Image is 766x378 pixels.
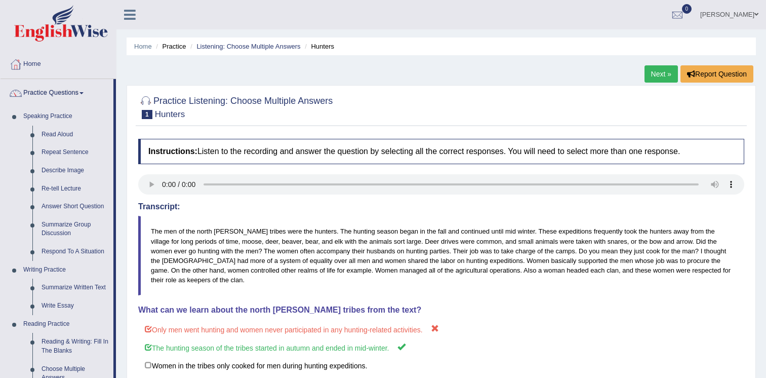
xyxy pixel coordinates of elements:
a: Describe Image [37,162,113,180]
a: Answer Short Question [37,198,113,216]
li: Practice [153,42,186,51]
a: Respond To A Situation [37,243,113,261]
h2: Practice Listening: Choose Multiple Answers [138,94,333,119]
a: Practice Questions [1,79,113,104]
a: Repeat Sentence [37,143,113,162]
h4: Listen to the recording and answer the question by selecting all the correct responses. You will ... [138,139,744,164]
a: Reading & Writing: Fill In The Blanks [37,333,113,360]
b: Instructions: [148,147,197,156]
a: Re-tell Lecture [37,180,113,198]
label: The hunting season of the tribes started in autumn and ended in mid-winter. [138,338,744,357]
span: 0 [682,4,692,14]
a: Read Aloud [37,126,113,144]
span: 1 [142,110,152,119]
button: Report Question [680,65,753,83]
a: Summarize Written Text [37,279,113,297]
a: Reading Practice [19,315,113,333]
a: Next » [644,65,678,83]
a: Write Essay [37,297,113,315]
label: Women in the tribes only cooked for men during hunting expeditions. [138,356,744,374]
small: Hunters [155,109,185,119]
label: Only men went hunting and women never participated in any hunting-related activities. [138,320,744,338]
a: Speaking Practice [19,107,113,126]
li: Hunters [302,42,334,51]
h4: Transcript: [138,202,744,211]
a: Home [134,43,152,50]
blockquote: The men of the north [PERSON_NAME] tribes were the hunters. The hunting season began in the fall ... [138,216,744,295]
a: Home [1,50,116,75]
a: Listening: Choose Multiple Answers [196,43,300,50]
a: Writing Practice [19,261,113,279]
a: Summarize Group Discussion [37,216,113,243]
h4: What can we learn about the north [PERSON_NAME] tribes from the text? [138,306,744,315]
